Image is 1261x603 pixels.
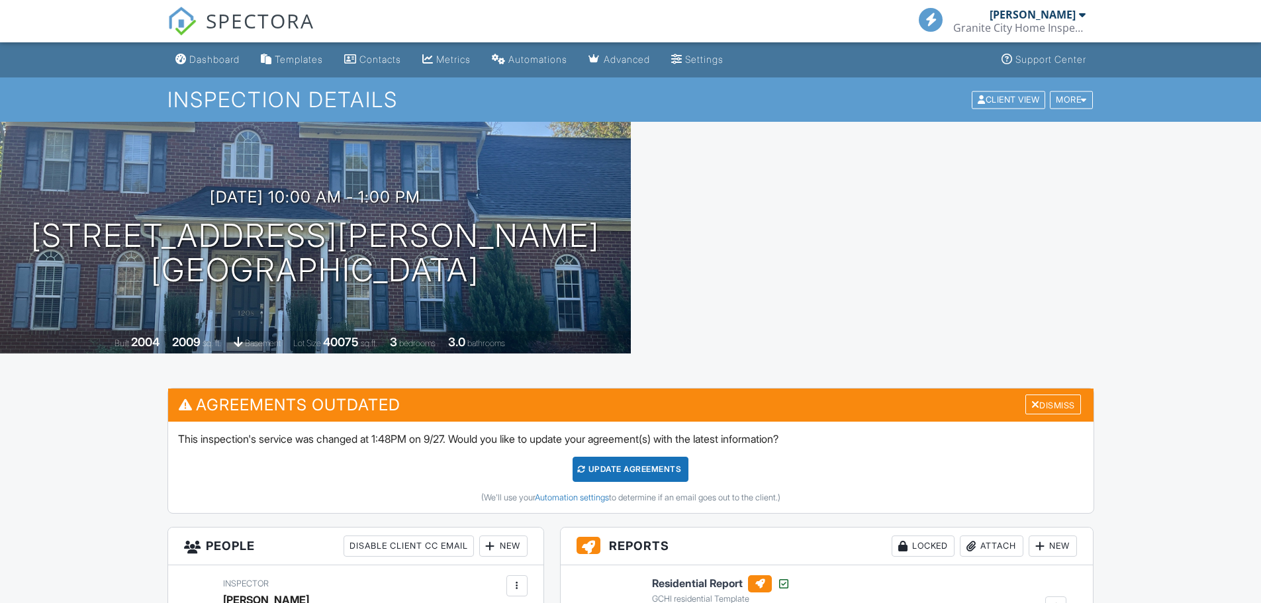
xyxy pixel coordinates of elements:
div: Templates [275,54,323,65]
div: 3.0 [448,335,465,349]
div: Advanced [604,54,650,65]
h3: Agreements Outdated [168,389,1094,421]
a: Dashboard [170,48,245,72]
span: basement [245,338,281,348]
span: Inspector [223,579,269,588]
div: Support Center [1015,54,1086,65]
div: Locked [892,535,955,557]
div: (We'll use your to determine if an email goes out to the client.) [178,492,1084,503]
a: Metrics [417,48,476,72]
div: Dashboard [189,54,240,65]
div: 2004 [131,335,160,349]
div: More [1050,91,1093,109]
a: Client View [970,94,1049,104]
div: Disable Client CC Email [344,535,474,557]
h1: [STREET_ADDRESS][PERSON_NAME] [GEOGRAPHIC_DATA] [31,218,600,289]
div: Granite City Home Inspections LLC [953,21,1086,34]
div: Settings [685,54,724,65]
div: Contacts [359,54,401,65]
div: Client View [972,91,1045,109]
span: sq. ft. [203,338,221,348]
a: Automation settings [535,492,609,502]
a: Contacts [339,48,406,72]
a: SPECTORA [167,18,314,46]
img: The Best Home Inspection Software - Spectora [167,7,197,36]
div: Dismiss [1025,394,1081,415]
h3: [DATE] 10:00 am - 1:00 pm [210,188,420,206]
span: Built [115,338,129,348]
div: Update Agreements [573,457,688,482]
div: [PERSON_NAME] [990,8,1076,21]
h3: Reports [561,528,1094,565]
div: 3 [390,335,397,349]
div: 2009 [172,335,201,349]
a: Automations (Basic) [487,48,573,72]
h3: People [168,528,543,565]
a: Templates [256,48,328,72]
div: This inspection's service was changed at 1:48PM on 9/27. Would you like to update your agreement(... [168,422,1094,513]
div: Metrics [436,54,471,65]
span: Lot Size [293,338,321,348]
span: SPECTORA [206,7,314,34]
div: Automations [508,54,567,65]
a: Settings [666,48,729,72]
div: Attach [960,535,1023,557]
a: Advanced [583,48,655,72]
div: 40075 [323,335,359,349]
h1: Inspection Details [167,88,1094,111]
div: New [479,535,528,557]
span: bedrooms [399,338,436,348]
a: Support Center [996,48,1092,72]
span: bathrooms [467,338,505,348]
div: New [1029,535,1077,557]
span: sq.ft. [361,338,377,348]
h6: Residential Report [652,575,790,592]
